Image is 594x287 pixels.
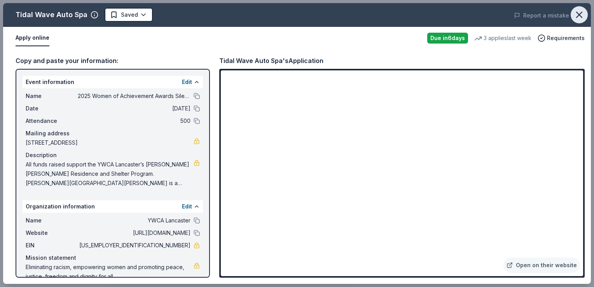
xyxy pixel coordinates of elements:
div: Description [26,150,200,160]
span: EIN [26,241,78,250]
span: Attendance [26,116,78,126]
span: Date [26,104,78,113]
button: Apply online [16,30,49,46]
span: YWCA Lancaster [78,216,190,225]
span: [URL][DOMAIN_NAME] [78,228,190,238]
div: Mission statement [26,253,200,262]
button: Requirements [538,33,585,43]
span: Requirements [547,33,585,43]
span: Eliminating racism, empowering women and promoting peace, justice, freedom and dignity for all. [26,262,194,281]
div: Organization information [23,200,203,213]
button: Edit [182,77,192,87]
div: Tidal Wave Auto Spa's Application [219,56,323,66]
span: [US_EMPLOYER_IDENTIFICATION_NUMBER] [78,241,190,250]
a: Open on their website [503,257,580,273]
button: Saved [105,8,153,22]
button: Report a mistake [514,11,569,20]
div: Mailing address [26,129,200,138]
span: [STREET_ADDRESS] [26,138,194,147]
div: Tidal Wave Auto Spa [16,9,87,21]
span: All funds raised support the YWCA Lancaster’s [PERSON_NAME] [PERSON_NAME] Residence and Shelter P... [26,160,194,188]
span: 2025 Women of Achievement Awards Silent Auction [78,91,190,101]
div: 3 applies last week [474,33,531,43]
span: Website [26,228,78,238]
span: Name [26,91,78,101]
div: Copy and paste your information: [16,56,210,66]
span: [DATE] [78,104,190,113]
span: Saved [121,10,138,19]
span: 500 [78,116,190,126]
div: Due in 6 days [427,33,468,44]
div: Event information [23,76,203,88]
span: Name [26,216,78,225]
button: Edit [182,202,192,211]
